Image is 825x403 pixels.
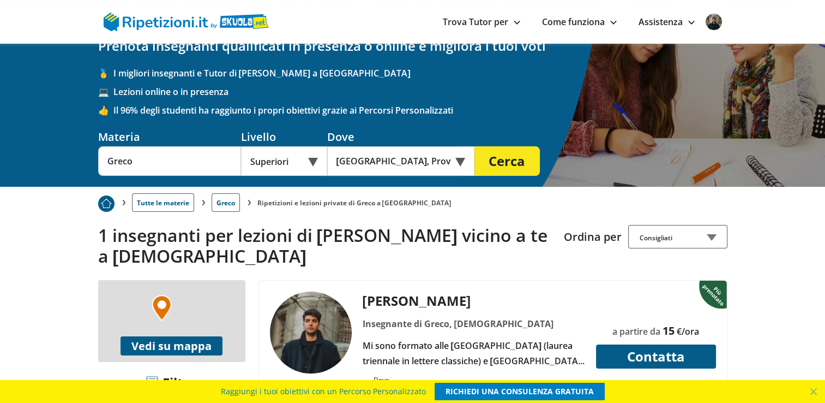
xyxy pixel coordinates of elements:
[98,195,115,212] img: Piu prenotato
[104,15,269,27] a: logo Skuola.net | Ripetizioni.it
[98,225,556,267] h2: 1 insegnanti per lezioni di [PERSON_NAME] vicino a te a [DEMOGRAPHIC_DATA]
[358,292,589,310] div: [PERSON_NAME]
[706,14,722,30] img: user avatar
[132,193,194,212] a: Tutte le materie
[113,67,727,79] span: I migliori insegnanti e Tutor di [PERSON_NAME] a [GEOGRAPHIC_DATA]
[142,375,201,392] div: Filtra
[327,129,474,144] div: Dove
[435,383,605,400] a: RICHIEDI UNA CONSULENZA GRATUITA
[374,375,411,384] div: Dove
[241,129,327,144] div: Livello
[257,198,451,208] li: Ripetizioni e lezioni private di Greco a [GEOGRAPHIC_DATA]
[270,292,352,374] img: tutor a Furtei - Davide
[663,323,675,338] span: 15
[612,325,660,337] span: a partire da
[98,146,241,176] input: Es. Matematica
[241,146,327,176] div: Superiori
[358,316,589,331] div: Insegnante di Greco, [DEMOGRAPHIC_DATA]
[564,229,622,244] label: Ordina per
[542,16,617,28] a: Come funziona
[596,345,716,369] button: Contatta
[98,38,727,54] h2: Prenota insegnanti qualificati in presenza o online e migliora i tuoi voti
[152,295,172,321] img: Marker
[113,86,727,98] span: Lezioni online o in presenza
[677,325,699,337] span: €/ora
[221,383,426,400] span: Raggiungi i tuoi obiettivi con un Percorso Personalizzato
[146,376,158,392] img: Filtra filtri mobile
[212,193,240,212] a: Greco
[121,336,222,355] button: Vedi su mappa
[98,129,241,144] div: Materia
[327,146,460,176] input: Es. Indirizzo o CAP
[474,146,540,176] button: Cerca
[104,13,269,31] img: logo Skuola.net | Ripetizioni.it
[98,86,113,98] span: 💻
[98,104,113,116] span: 👍
[628,225,727,248] div: Consigliati
[98,187,727,212] nav: breadcrumb d-none d-tablet-block
[113,104,727,116] span: Il 96% degli studenti ha raggiunto i propri obiettivi grazie ai Percorsi Personalizzati
[443,16,520,28] a: Trova Tutor per
[639,16,695,28] a: Assistenza
[98,67,113,79] span: 🥇
[699,280,729,309] img: Piu prenotato
[358,338,589,369] div: Mi sono formato alle [GEOGRAPHIC_DATA] (laurea triennale in lettere classiche) e [GEOGRAPHIC_DATA...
